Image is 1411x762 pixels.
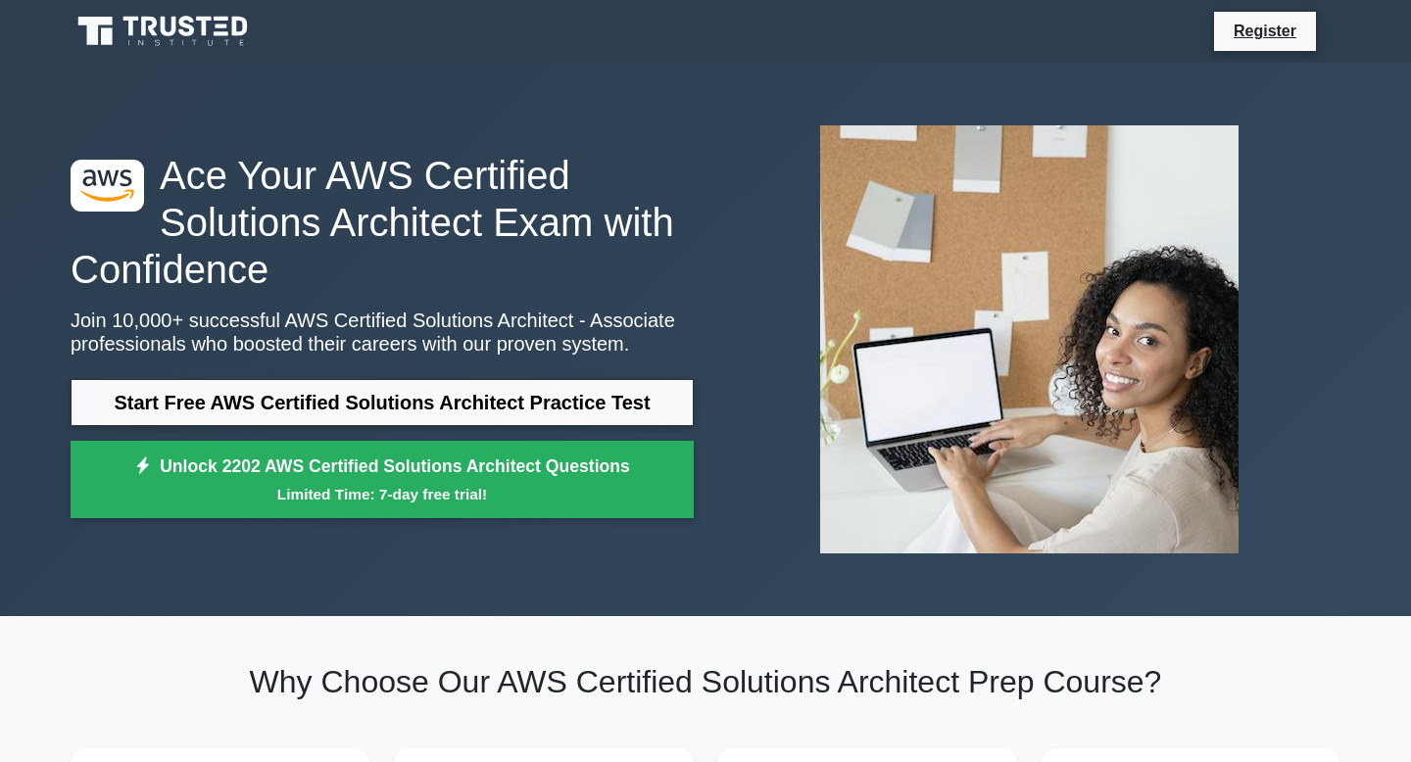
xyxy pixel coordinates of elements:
[1222,19,1308,43] a: Register
[71,152,694,293] h1: Ace Your AWS Certified Solutions Architect Exam with Confidence
[95,483,669,505] small: Limited Time: 7-day free trial!
[71,379,694,426] a: Start Free AWS Certified Solutions Architect Practice Test
[71,309,694,356] p: Join 10,000+ successful AWS Certified Solutions Architect - Associate professionals who boosted t...
[71,663,1340,700] h2: Why Choose Our AWS Certified Solutions Architect Prep Course?
[71,441,694,519] a: Unlock 2202 AWS Certified Solutions Architect QuestionsLimited Time: 7-day free trial!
